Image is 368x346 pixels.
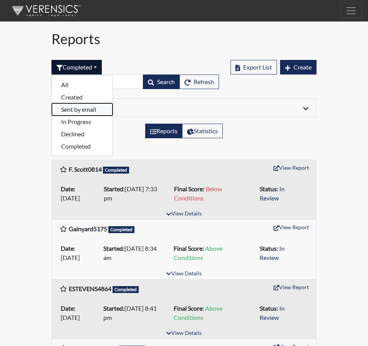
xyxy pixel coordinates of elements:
[52,128,113,140] button: Declined
[270,162,312,174] button: View Report
[52,103,113,116] button: Sent by email
[103,305,124,312] b: Started:
[58,242,100,264] li: [DATE]
[52,140,113,152] button: Completed
[174,185,222,202] span: Below Conditions
[260,185,278,192] b: Status:
[103,167,129,174] span: Completed
[179,74,219,89] button: Refresh
[103,245,124,252] b: Started:
[51,74,143,89] input: Search by Registration ID, Interview Number, or Investigation Name.
[174,305,222,321] span: Above Conditions
[174,245,204,252] b: Final Score:
[163,269,205,279] button: View Details
[101,183,171,204] li: [DATE] 7:33 pm
[163,328,205,339] button: View Details
[52,79,113,91] button: All
[230,60,277,74] button: Export List
[194,78,214,85] span: Refresh
[182,124,223,138] label: View statistics about completed interviews
[104,185,125,192] b: Started:
[270,221,312,233] button: View Report
[108,226,134,233] span: Completed
[174,305,204,312] b: Final Score:
[270,281,312,293] button: View Report
[163,209,205,219] button: View Details
[280,60,317,74] button: Create
[69,285,111,292] b: ESTEVENS4864
[61,185,75,192] b: Date:
[61,305,75,312] b: Date:
[174,185,204,192] b: Final Score:
[51,144,317,157] h5: Results: 2,704
[145,124,182,138] label: View the list of reports
[340,3,362,18] button: Toggle navigation
[54,103,314,113] div: Click to expand/collapse filters
[157,78,175,85] span: Search
[143,74,180,89] button: Search
[293,63,312,71] span: Create
[58,183,101,204] li: [DATE]
[61,245,75,252] b: Date:
[52,91,113,103] button: Created
[100,242,171,264] li: [DATE] 8:34 am
[260,305,285,321] span: In Review
[260,185,285,202] span: In Review
[51,60,102,74] button: Completed
[51,60,102,74] div: Filter by interview status
[51,31,317,48] h1: Reports
[113,286,139,293] span: Completed
[58,302,100,324] li: [DATE]
[69,225,107,232] b: Gainyard5175
[260,245,278,252] b: Status:
[52,116,113,128] button: In Progress
[100,302,171,324] li: [DATE] 8:41 pm
[243,63,272,71] span: Export List
[60,103,178,111] h6: Filters
[260,305,278,312] b: Status:
[69,166,102,173] b: F. Scott0814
